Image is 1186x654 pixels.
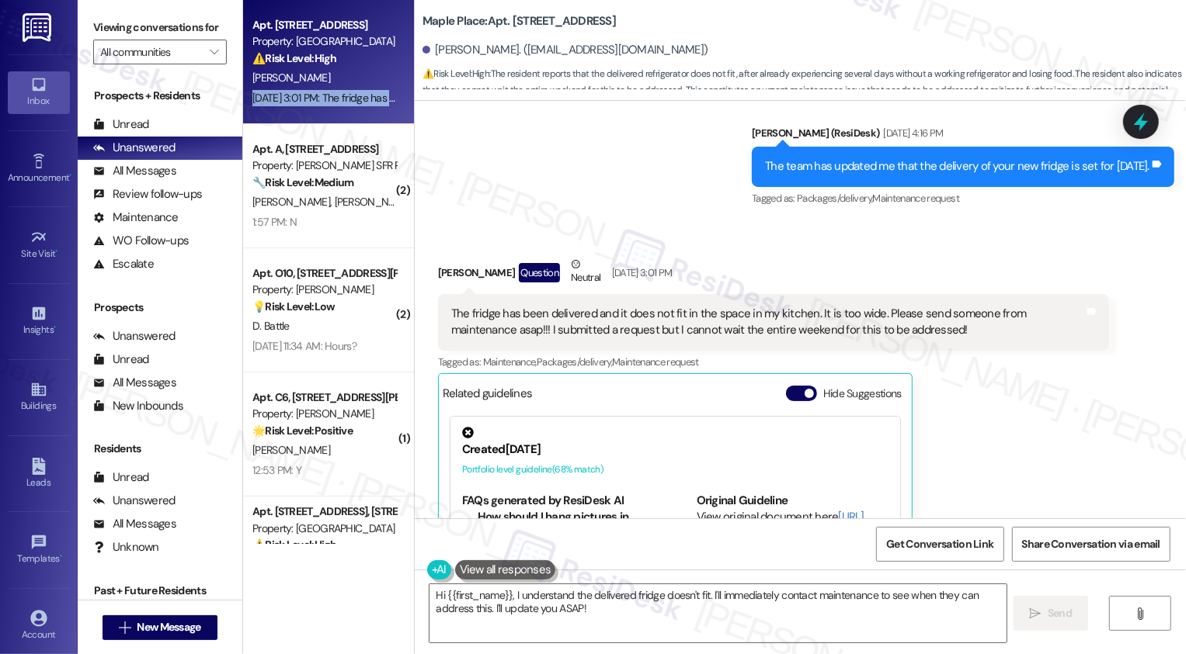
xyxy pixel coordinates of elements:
[1014,596,1089,631] button: Send
[93,163,176,179] div: All Messages
[1048,605,1072,621] span: Send
[880,125,944,141] div: [DATE] 4:16 PM
[137,619,200,635] span: New Message
[252,157,396,174] div: Property: [PERSON_NAME] SFR Portfolio
[252,51,336,65] strong: ⚠️ Risk Level: High
[797,192,872,205] span: Packages/delivery ,
[462,441,889,458] div: Created [DATE]
[69,170,71,181] span: •
[252,33,396,50] div: Property: [GEOGRAPHIC_DATA]
[697,493,788,508] b: Original Guideline
[478,509,654,542] li: How should I hang pictures in rooms with picture molding?
[568,256,603,289] div: Neutral
[483,355,537,369] span: Maintenance ,
[697,509,889,542] div: View original document here
[462,462,889,478] div: Portfolio level guideline ( 68 % match)
[252,424,353,438] strong: 🌟 Risk Level: Positive
[252,265,396,282] div: Apt. O10, [STREET_ADDRESS][PERSON_NAME]
[210,46,218,58] i: 
[423,66,1186,116] span: : The resident reports that the delivered refrigerator does not fit, after already experiencing s...
[252,389,396,406] div: Apt. C6, [STREET_ADDRESS][PERSON_NAME]
[100,40,202,64] input: All communities
[252,195,335,209] span: [PERSON_NAME]
[872,192,959,205] span: Maintenance request
[252,282,396,298] div: Property: [PERSON_NAME]
[1012,527,1170,562] button: Share Conversation via email
[8,224,70,266] a: Site Visit •
[119,621,130,634] i: 
[93,328,176,344] div: Unanswered
[438,351,1109,373] div: Tagged as:
[876,527,1003,562] button: Get Conversation Link
[1030,607,1042,620] i: 
[252,175,353,189] strong: 🔧 Risk Level: Medium
[334,195,412,209] span: [PERSON_NAME]
[8,300,70,342] a: Insights •
[93,469,149,486] div: Unread
[93,233,189,249] div: WO Follow-ups
[823,386,902,402] label: Hide Suggestions
[252,503,396,520] div: Apt. [STREET_ADDRESS], [STREET_ADDRESS]
[252,17,396,33] div: Apt. [STREET_ADDRESS]
[8,453,70,495] a: Leads
[252,141,396,157] div: Apt. A, [STREET_ADDRESS]
[8,605,70,647] a: Account
[93,375,176,391] div: All Messages
[519,263,560,282] div: Question
[93,140,176,156] div: Unanswered
[1022,536,1160,552] span: Share Conversation via email
[252,463,301,477] div: 12:53 PM: Y
[93,256,154,272] div: Escalate
[60,551,62,562] span: •
[93,116,149,133] div: Unread
[608,265,673,281] div: [DATE] 3:01 PM
[423,13,616,29] b: Maple Place: Apt. [STREET_ADDRESS]
[93,539,159,555] div: Unknown
[752,125,1174,147] div: [PERSON_NAME] (ResiDesk)
[93,186,202,202] div: Review follow-ups
[252,406,396,422] div: Property: [PERSON_NAME]
[8,71,70,113] a: Inbox
[612,355,699,369] span: Maintenance request
[462,493,624,508] b: FAQs generated by ResiDesk AI
[252,443,330,457] span: [PERSON_NAME]
[56,246,58,257] span: •
[103,615,217,640] button: New Message
[78,88,242,104] div: Prospects + Residents
[252,521,396,537] div: Property: [GEOGRAPHIC_DATA]
[537,355,612,369] span: Packages/delivery ,
[423,67,489,80] strong: ⚠️ Risk Level: High
[8,376,70,418] a: Buildings
[443,386,533,408] div: Related guidelines
[886,536,993,552] span: Get Conversation Link
[252,339,356,353] div: [DATE] 11:34 AM: Hours?
[252,215,297,229] div: 1:57 PM: N
[1135,607,1146,620] i: 
[93,16,227,40] label: Viewing conversations for
[252,319,290,333] span: D. Battle
[423,42,708,58] div: [PERSON_NAME]. ([EMAIL_ADDRESS][DOMAIN_NAME])
[765,158,1149,175] div: The team has updated me that the delivery of your new fridge is set for [DATE].
[752,187,1174,209] div: Tagged as:
[430,584,1007,642] textarea: Hi {{first_name}}, I understand the delivered fridge doesn't fit. I'll immediately contact mainte...
[8,529,70,571] a: Templates •
[93,209,179,226] div: Maintenance
[78,441,242,457] div: Residents
[93,493,176,509] div: Unanswered
[451,306,1084,339] div: The fridge has been delivered and it does not fit in the space in my kitchen. It is too wide. Ple...
[93,351,149,368] div: Unread
[252,538,336,552] strong: ⚠️ Risk Level: High
[252,71,330,85] span: [PERSON_NAME]
[93,516,176,532] div: All Messages
[78,583,242,599] div: Past + Future Residents
[78,299,242,316] div: Prospects
[252,299,335,313] strong: 💡 Risk Level: Low
[54,322,56,333] span: •
[23,13,54,42] img: ResiDesk Logo
[93,398,183,414] div: New Inbounds
[438,256,1109,294] div: [PERSON_NAME]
